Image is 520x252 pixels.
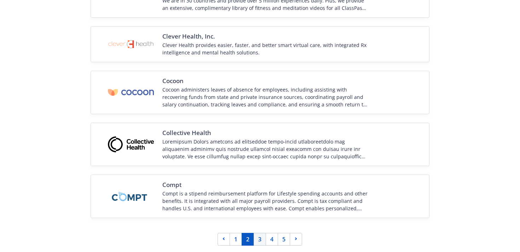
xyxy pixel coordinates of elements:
[162,77,368,85] span: Cocoon
[278,233,290,246] a: Page 5
[162,86,368,108] div: Cocoon administers leaves of absence for employees, including assisting with recovering funds fro...
[218,233,230,246] a: Previous page
[108,89,154,96] img: Vendor logo for Cocoon
[108,188,154,204] img: Vendor logo for Compt
[162,129,368,137] span: Collective Health
[242,233,254,246] a: Page 2 is your current page
[266,233,278,246] a: Page 4
[108,136,154,153] img: Vendor logo for Collective Health
[162,138,368,160] div: Loremipsum Dolors ametcons ad elitseddoe tempo-incid utlaboreetdolo mag aliquaenim adminimv quis ...
[162,190,368,212] div: Compt is a stipend reimbursement platform for Lifestyle spending accounts and other benefits. It ...
[162,41,368,56] div: Clever Health provides easier, faster, and better smart virtual care, with integrated Rx intellig...
[254,233,266,246] a: Page 3
[108,33,154,55] img: Vendor logo for Clever Health, Inc.
[162,181,368,189] span: Compt
[290,233,302,246] a: Next page
[162,32,368,41] span: Clever Health, Inc.
[230,233,242,246] a: Page 1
